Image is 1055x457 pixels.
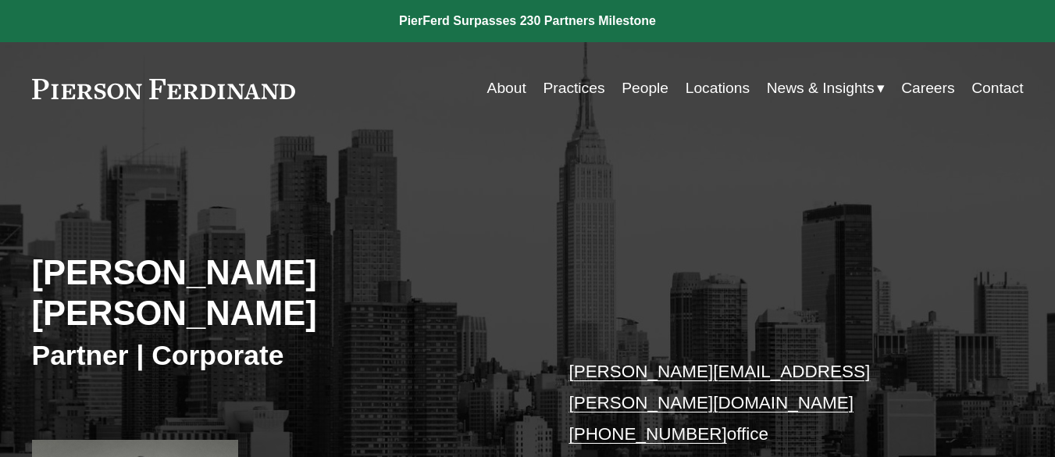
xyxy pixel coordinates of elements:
h3: Partner | Corporate [32,339,528,373]
a: Contact [971,73,1023,103]
a: People [622,73,668,103]
a: Locations [686,73,750,103]
a: folder dropdown [767,73,885,103]
span: News & Insights [767,75,875,102]
a: [PHONE_NUMBER] [568,424,726,444]
a: About [487,73,526,103]
a: [PERSON_NAME][EMAIL_ADDRESS][PERSON_NAME][DOMAIN_NAME] [568,362,870,412]
a: Practices [543,73,604,103]
a: Careers [901,73,954,103]
h2: [PERSON_NAME] [PERSON_NAME] [32,252,528,335]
